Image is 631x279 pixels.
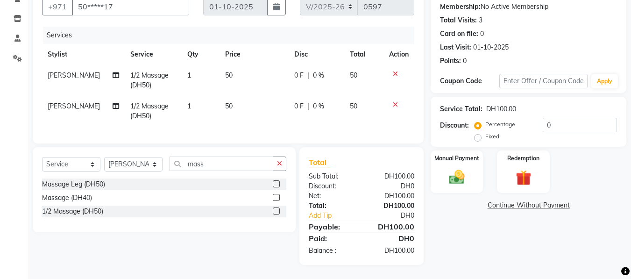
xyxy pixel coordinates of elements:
[434,154,479,163] label: Manual Payment
[507,154,539,163] label: Redemption
[440,29,478,39] div: Card on file:
[479,15,482,25] div: 3
[486,104,516,114] div: DH100.00
[511,168,536,187] img: _gift.svg
[485,120,515,129] label: Percentage
[313,71,324,80] span: 0 %
[350,102,357,110] span: 50
[440,15,477,25] div: Total Visits:
[313,101,324,111] span: 0 %
[302,172,362,181] div: Sub Total:
[440,2,481,12] div: Membership:
[187,102,191,110] span: 1
[362,246,421,256] div: DH100.00
[43,27,421,44] div: Services
[362,201,421,211] div: DH100.00
[42,179,105,189] div: Massage Leg (DH50)
[473,43,509,52] div: 01-10-2025
[463,56,467,66] div: 0
[350,71,357,79] span: 50
[362,191,421,201] div: DH100.00
[591,74,618,88] button: Apply
[432,200,624,210] a: Continue Without Payment
[362,221,421,232] div: DH100.00
[130,71,169,89] span: 1/2 Massage (DH50)
[485,132,499,141] label: Fixed
[125,44,182,65] th: Service
[307,101,309,111] span: |
[440,121,469,130] div: Discount:
[444,168,469,186] img: _cash.svg
[294,71,304,80] span: 0 F
[302,221,362,232] div: Payable:
[344,44,384,65] th: Total
[440,104,482,114] div: Service Total:
[42,44,125,65] th: Stylist
[480,29,484,39] div: 0
[220,44,289,65] th: Price
[309,157,330,167] span: Total
[294,101,304,111] span: 0 F
[362,172,421,181] div: DH100.00
[362,181,421,191] div: DH0
[225,71,233,79] span: 50
[302,201,362,211] div: Total:
[362,233,421,244] div: DH0
[48,102,100,110] span: [PERSON_NAME]
[440,2,617,12] div: No Active Membership
[440,43,471,52] div: Last Visit:
[440,56,461,66] div: Points:
[182,44,220,65] th: Qty
[130,102,169,120] span: 1/2 Massage (DH50)
[187,71,191,79] span: 1
[42,207,103,216] div: 1/2 Massage (DH50)
[225,102,233,110] span: 50
[499,74,588,88] input: Enter Offer / Coupon Code
[302,233,362,244] div: Paid:
[42,193,92,203] div: Massage (DH40)
[302,246,362,256] div: Balance :
[48,71,100,79] span: [PERSON_NAME]
[372,211,422,221] div: DH0
[302,181,362,191] div: Discount:
[440,76,499,86] div: Coupon Code
[170,157,273,171] input: Search or Scan
[289,44,344,65] th: Disc
[307,71,309,80] span: |
[302,191,362,201] div: Net:
[302,211,371,221] a: Add Tip
[383,44,414,65] th: Action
